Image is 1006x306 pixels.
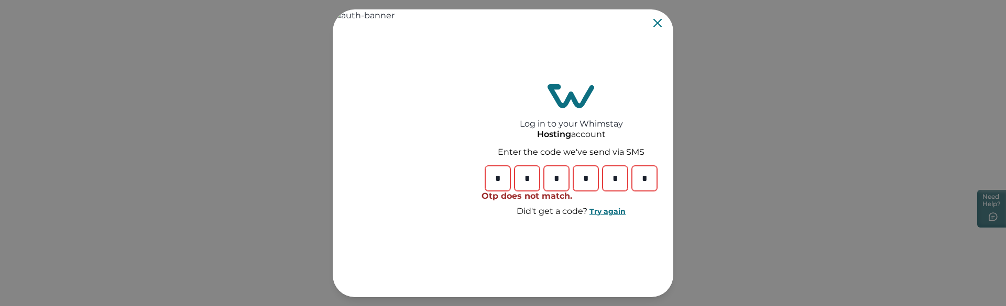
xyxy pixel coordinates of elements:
input: Please enter your pin code [573,166,598,191]
input: Please enter your pin code [485,166,510,191]
p: Enter the code we've send via SMS [498,147,644,157]
h2: Log in to your Whimstay [520,108,623,129]
p: Did't get a code? [482,206,661,217]
p: account [537,129,606,140]
input: Please enter your pin code [544,166,569,191]
input: Please enter your pin code [515,166,540,191]
button: Try again [589,207,626,216]
p: Hosting [537,129,571,140]
img: login-logo [548,84,595,108]
input: Please enter your pin code [603,166,628,191]
button: Close [653,19,662,27]
p: Otp does not match. [482,191,661,201]
img: auth-banner [333,9,469,297]
input: Please enter your pin code [632,166,657,191]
